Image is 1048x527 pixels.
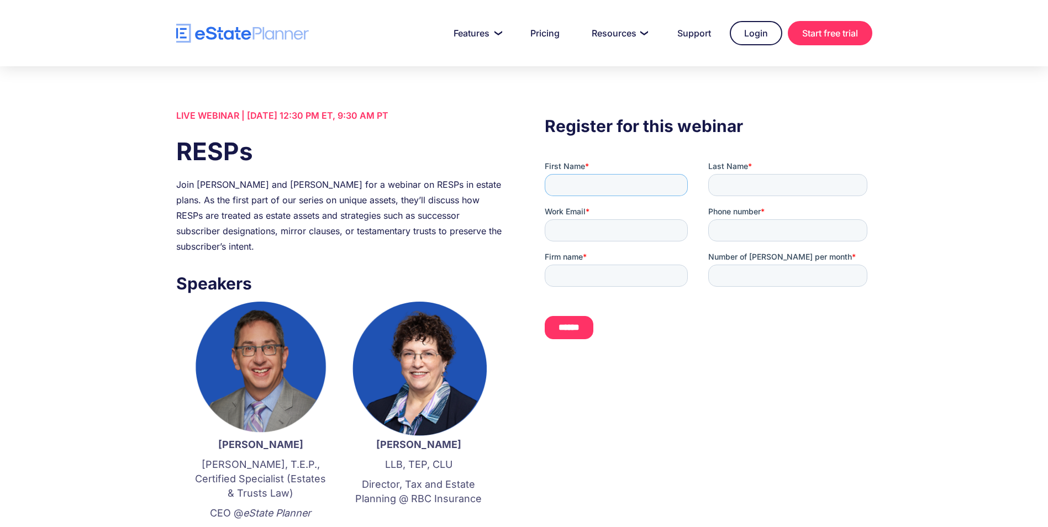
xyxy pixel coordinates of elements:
[176,271,503,296] h3: Speakers
[218,439,303,450] strong: [PERSON_NAME]
[545,161,872,359] iframe: Form 0
[176,24,309,43] a: home
[578,22,659,44] a: Resources
[193,457,329,500] p: [PERSON_NAME], T.E.P., Certified Specialist (Estates & Trusts Law)
[193,506,329,520] p: CEO @
[788,21,872,45] a: Start free trial
[664,22,724,44] a: Support
[545,113,872,139] h3: Register for this webinar
[351,477,487,506] p: Director, Tax and Estate Planning @ RBC Insurance
[730,21,782,45] a: Login
[176,108,503,123] div: LIVE WEBINAR | [DATE] 12:30 PM ET, 9:30 AM PT
[376,439,461,450] strong: [PERSON_NAME]
[243,507,311,519] em: eState Planner
[176,177,503,254] div: Join [PERSON_NAME] and [PERSON_NAME] for a webinar on RESPs in estate plans. As the first part of...
[176,134,503,168] h1: RESPs
[440,22,512,44] a: Features
[517,22,573,44] a: Pricing
[351,457,487,472] p: LLB, TEP, CLU
[351,512,487,526] p: ‍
